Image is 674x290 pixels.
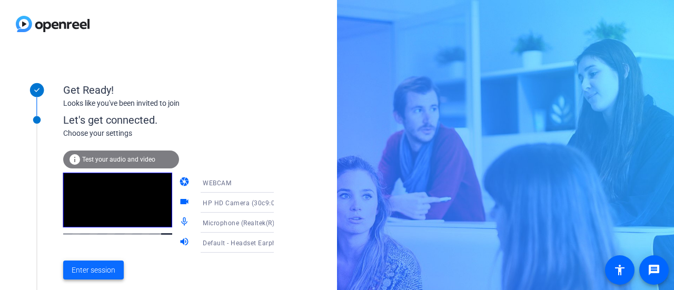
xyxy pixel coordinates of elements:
mat-icon: volume_up [179,236,192,249]
div: Get Ready! [63,82,274,98]
mat-icon: message [648,264,660,276]
mat-icon: accessibility [613,264,626,276]
div: Choose your settings [63,128,295,139]
span: Test your audio and video [82,156,155,163]
mat-icon: videocam [179,196,192,209]
span: Enter session [72,265,115,276]
span: Microphone (Realtek(R) Audio) [203,218,297,227]
span: HP HD Camera (30c9:0011) [203,198,289,207]
div: Let's get connected. [63,112,295,128]
button: Enter session [63,261,124,279]
div: Looks like you've been invited to join [63,98,274,109]
mat-icon: mic_none [179,216,192,229]
span: Default - Headset Earphone (Plantronics Blackwire 5220 Series) (047f:c053) [203,238,437,247]
mat-icon: info [68,153,81,166]
span: WEBCAM [203,179,231,187]
mat-icon: camera [179,176,192,189]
